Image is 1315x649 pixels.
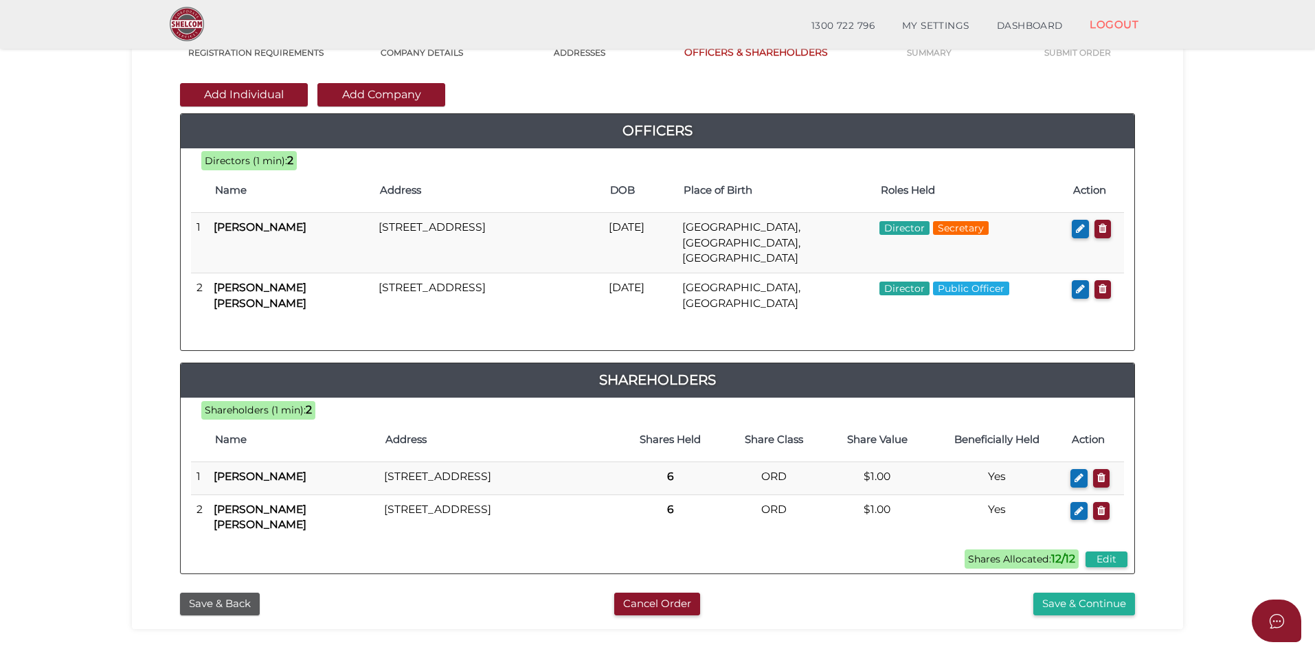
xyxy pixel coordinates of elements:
[684,185,867,196] h4: Place of Birth
[929,494,1066,539] td: Yes
[215,185,366,196] h4: Name
[379,462,618,495] td: [STREET_ADDRESS]
[379,494,618,539] td: [STREET_ADDRESS]
[205,404,306,416] span: Shareholders (1 min):
[373,273,603,318] td: [STREET_ADDRESS]
[214,281,306,309] b: [PERSON_NAME] [PERSON_NAME]
[306,403,312,416] b: 2
[879,282,930,295] span: Director
[826,462,929,495] td: $1.00
[983,12,1077,40] a: DASHBOARD
[625,434,715,446] h4: Shares Held
[826,494,929,539] td: $1.00
[614,593,700,615] button: Cancel Order
[677,273,874,318] td: [GEOGRAPHIC_DATA], [GEOGRAPHIC_DATA]
[380,185,596,196] h4: Address
[205,155,287,167] span: Directors (1 min):
[215,434,372,446] h4: Name
[603,273,677,318] td: [DATE]
[933,282,1009,295] span: Public Officer
[722,462,825,495] td: ORD
[385,434,611,446] h4: Address
[881,185,1059,196] h4: Roles Held
[1076,10,1152,38] a: LOGOUT
[722,494,825,539] td: ORD
[214,503,306,531] b: [PERSON_NAME] [PERSON_NAME]
[933,221,989,235] span: Secretary
[610,185,670,196] h4: DOB
[929,462,1066,495] td: Yes
[667,470,674,483] b: 6
[729,434,818,446] h4: Share Class
[879,221,930,235] span: Director
[667,503,674,516] b: 6
[214,470,306,483] b: [PERSON_NAME]
[1252,600,1301,642] button: Open asap
[965,549,1079,569] span: Shares Allocated:
[191,273,208,318] td: 2
[1051,552,1075,565] b: 12/12
[191,213,208,273] td: 1
[181,119,1134,141] a: Officers
[888,12,983,40] a: MY SETTINGS
[1073,185,1117,196] h4: Action
[180,593,260,615] button: Save & Back
[833,434,922,446] h4: Share Value
[936,434,1059,446] h4: Beneficially Held
[1072,434,1117,446] h4: Action
[677,213,874,273] td: [GEOGRAPHIC_DATA], [GEOGRAPHIC_DATA], [GEOGRAPHIC_DATA]
[1086,551,1127,567] button: Edit
[180,83,308,106] button: Add Individual
[191,494,208,539] td: 2
[191,462,208,495] td: 1
[214,220,306,234] b: [PERSON_NAME]
[373,213,603,273] td: [STREET_ADDRESS]
[1033,593,1135,615] button: Save & Continue
[603,213,677,273] td: [DATE]
[287,154,293,167] b: 2
[317,83,445,106] button: Add Company
[181,369,1134,391] a: Shareholders
[798,12,888,40] a: 1300 722 796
